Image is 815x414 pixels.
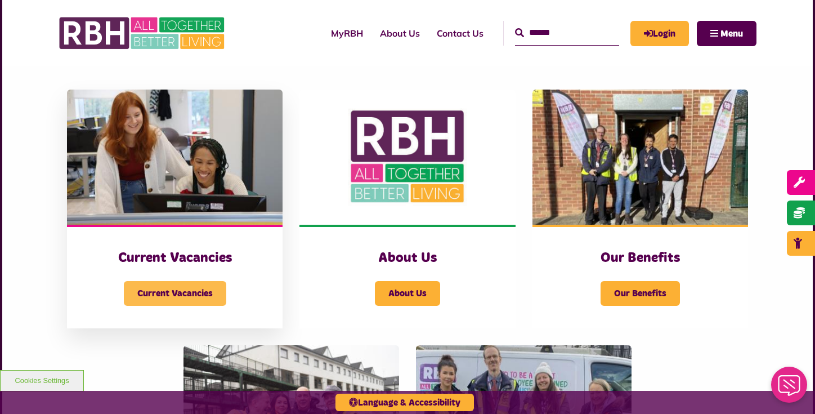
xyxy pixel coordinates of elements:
span: Current Vacancies [124,281,226,306]
button: Language & Accessibility [335,394,474,411]
h3: Current Vacancies [89,250,260,267]
span: About Us [375,281,440,306]
span: Menu [720,29,743,38]
h3: About Us [322,250,492,267]
a: Current Vacancies Current Vacancies [67,90,283,328]
iframe: Netcall Web Assistant for live chat [764,363,815,414]
h3: Our Benefits [555,250,726,267]
img: Dropinfreehold2 [532,90,748,225]
img: IMG 1470 [67,90,283,225]
input: Search [515,21,619,45]
a: MyRBH [323,18,371,48]
span: Our Benefits [601,281,680,306]
img: RBH Logo Social Media 480X360 (1) [299,90,515,225]
img: RBH [59,11,227,55]
a: Our Benefits Our Benefits [532,90,748,328]
a: MyRBH [630,21,689,46]
a: About Us [371,18,428,48]
a: About Us About Us [299,90,515,328]
a: Contact Us [428,18,492,48]
button: Navigation [697,21,756,46]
